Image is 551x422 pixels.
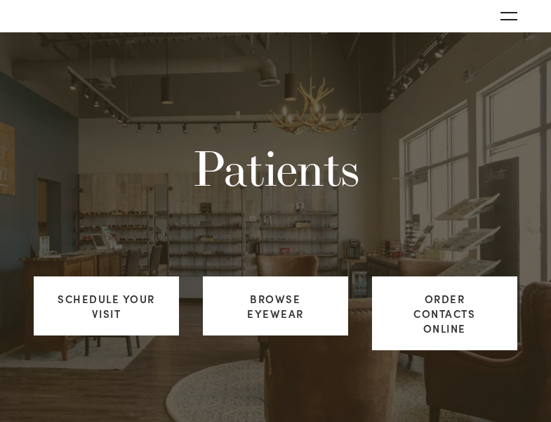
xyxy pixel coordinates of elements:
a: ORDER CONTACTS ONLINE [372,276,517,350]
h1: Patients [76,140,474,197]
a: Schedule your visit [34,276,179,335]
img: Rochester, MN | You and Eye | Family Eye Care [34,13,55,20]
a: Browse Eyewear [203,276,348,335]
button: Open navigation menu [495,6,523,27]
